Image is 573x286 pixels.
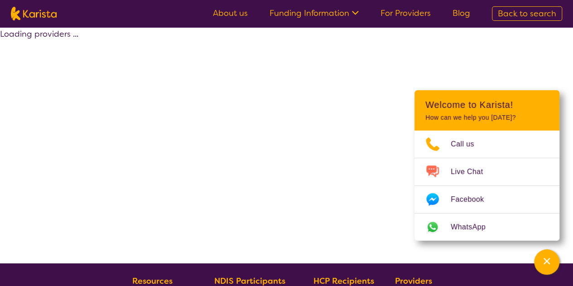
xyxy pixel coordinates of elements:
[425,114,549,121] p: How can we help you [DATE]?
[451,193,495,206] span: Facebook
[213,8,248,19] a: About us
[414,213,559,241] a: Web link opens in a new tab.
[492,6,562,21] a: Back to search
[451,220,496,234] span: WhatsApp
[498,8,556,19] span: Back to search
[414,131,559,241] ul: Choose channel
[534,249,559,275] button: Channel Menu
[451,137,485,151] span: Call us
[453,8,470,19] a: Blog
[11,7,57,20] img: Karista logo
[451,165,494,179] span: Live Chat
[270,8,359,19] a: Funding Information
[414,90,559,241] div: Channel Menu
[425,99,549,110] h2: Welcome to Karista!
[380,8,431,19] a: For Providers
